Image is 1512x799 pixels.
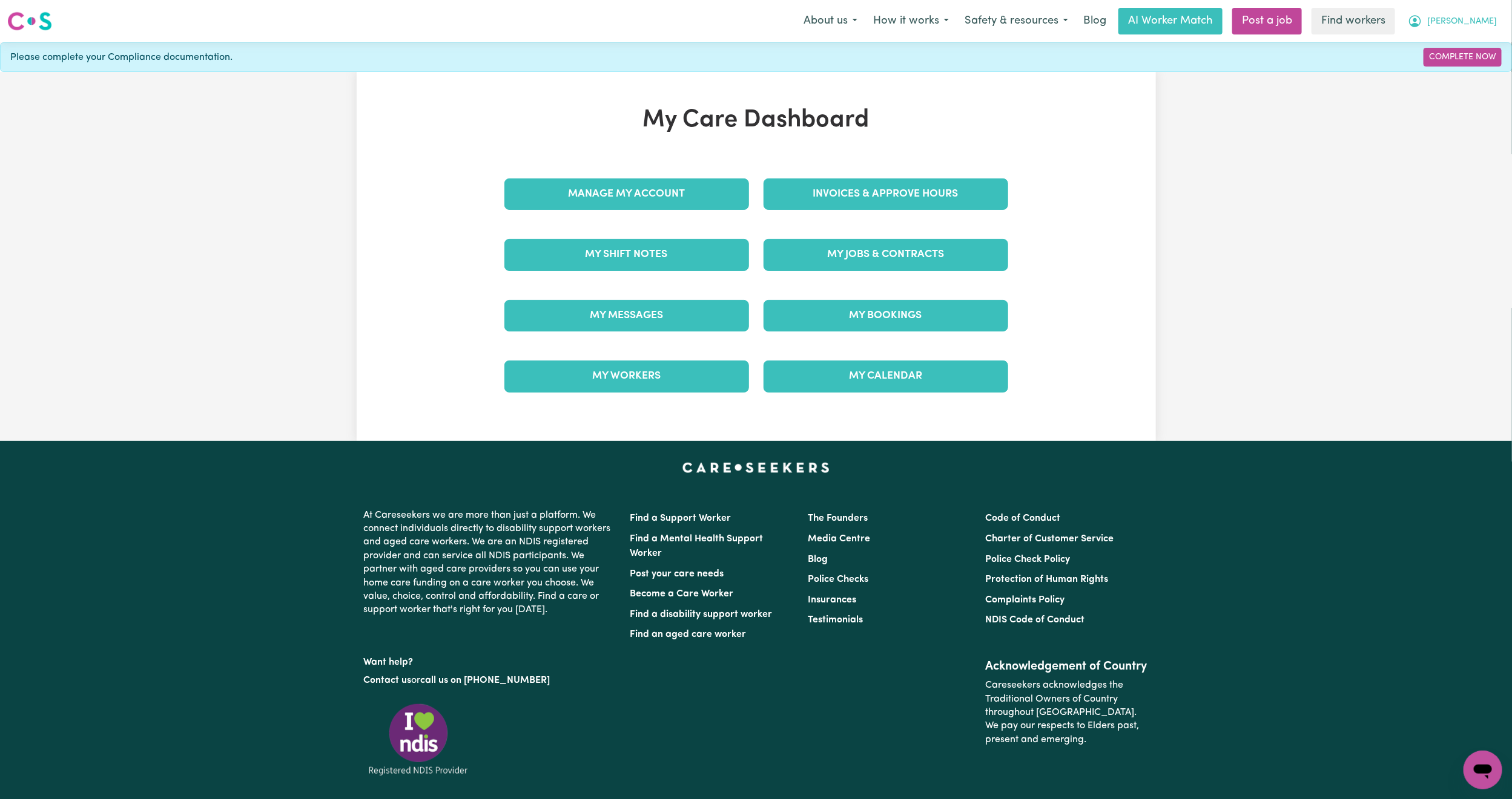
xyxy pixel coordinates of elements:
a: Code of Conduct [985,514,1060,523]
span: [PERSON_NAME] [1427,15,1497,28]
a: Media Centre [808,534,870,544]
p: Want help? [364,651,616,669]
a: Careseekers logo [7,7,52,35]
a: Insurances [808,595,856,605]
button: How it works [865,8,957,34]
a: My Workers [504,360,749,392]
a: NDIS Code of Conduct [985,615,1084,625]
p: Careseekers acknowledges the Traditional Owners of Country throughout [GEOGRAPHIC_DATA]. We pay o... [985,674,1148,751]
a: Blog [1076,8,1114,34]
iframe: Button to launch messaging window, conversation in progress [1464,751,1502,789]
a: Protection of Human Rights [985,575,1108,584]
a: Find a Mental Health Support Worker [630,534,764,558]
a: My Bookings [764,300,1008,331]
a: Charter of Customer Service [985,534,1114,544]
a: The Founders [808,514,868,523]
button: Safety & resources [957,8,1076,34]
img: Registered NDIS provider [364,702,473,777]
a: Police Checks [808,575,868,584]
a: My Jobs & Contracts [764,239,1008,270]
a: Complete Now [1424,48,1502,67]
a: Careseekers home page [682,463,830,472]
a: My Shift Notes [504,239,749,270]
a: Police Check Policy [985,555,1070,564]
a: Find a Support Worker [630,514,731,523]
a: Testimonials [808,615,863,625]
button: About us [796,8,865,34]
h2: Acknowledgement of Country [985,659,1148,674]
a: Complaints Policy [985,595,1065,605]
a: Blog [808,555,828,564]
a: Invoices & Approve Hours [764,178,1008,210]
h1: My Care Dashboard [497,106,1015,135]
a: My Calendar [764,360,1008,392]
a: My Messages [504,300,749,331]
a: Find an aged care worker [630,630,747,639]
p: At Careseekers we are more than just a platform. We connect individuals directly to disability su... [364,504,616,622]
img: Careseekers logo [7,10,52,32]
a: Contact us [364,676,412,685]
span: Please complete your Compliance documentation. [10,50,233,65]
a: Find workers [1312,8,1395,34]
button: My Account [1400,8,1505,34]
p: or [364,669,616,692]
a: AI Worker Match [1118,8,1223,34]
a: Post your care needs [630,569,724,579]
a: Find a disability support worker [630,610,773,619]
a: Become a Care Worker [630,589,734,599]
a: Manage My Account [504,178,749,210]
a: Post a job [1232,8,1302,34]
a: call us on [PHONE_NUMBER] [421,676,550,685]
